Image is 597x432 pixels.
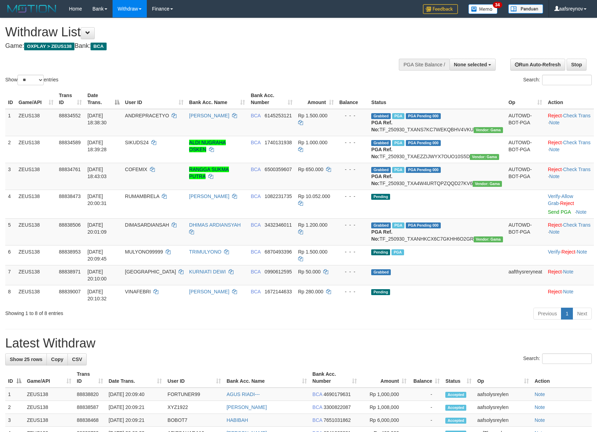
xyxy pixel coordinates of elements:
span: BCA [251,269,260,274]
th: Op: activate to sort column ascending [506,89,545,109]
span: RUMAMBRELA [125,193,159,199]
span: Copy 6870493396 to clipboard [265,249,292,255]
input: Search: [542,75,592,85]
span: Marked by aafsolysreylen [392,167,404,173]
td: · · [545,136,594,163]
td: AUTOWD-BOT-PGA [506,136,545,163]
span: Rp 1.500.000 [298,249,328,255]
span: Accepted [445,405,466,411]
span: [DATE] 20:10:32 [87,289,107,301]
span: 88838953 [59,249,81,255]
span: BCA [251,289,260,294]
td: ZEUS138 [16,245,56,265]
td: · · [545,109,594,136]
th: User ID: activate to sort column ascending [165,368,224,388]
a: Run Auto-Refresh [510,59,565,71]
td: aafthysreryneat [506,265,545,285]
a: Reject [560,200,574,206]
td: BOBOT7 [165,414,224,427]
span: [DATE] 20:01:09 [87,222,107,235]
td: Rp 1,008,000 [360,401,410,414]
td: - [409,414,443,427]
span: Show 25 rows [10,357,42,362]
td: 1 [5,388,24,401]
a: Allow Grab [548,193,573,206]
td: ZEUS138 [16,109,56,136]
td: 88838587 [74,401,106,414]
a: Check Trans [563,113,591,118]
b: PGA Ref. No: [371,174,392,186]
div: - - - [339,166,366,173]
th: Bank Acc. Name: activate to sort column ascending [224,368,310,388]
span: PGA Pending [406,167,441,173]
span: Accepted [445,418,466,424]
td: AUTOWD-BOT-PGA [506,163,545,190]
span: Copy 3300822087 to clipboard [324,404,351,410]
td: 2 [5,136,16,163]
h4: Game: Bank: [5,43,391,50]
span: Grabbed [371,269,391,275]
th: Date Trans.: activate to sort column descending [85,89,122,109]
span: 88834761 [59,167,81,172]
img: Feedback.jpg [423,4,458,14]
td: 3 [5,163,16,190]
td: 3 [5,414,24,427]
th: Trans ID: activate to sort column ascending [74,368,106,388]
td: - [409,401,443,414]
span: Rp 1.200.000 [298,222,328,228]
span: 88834552 [59,113,81,118]
th: User ID: activate to sort column ascending [122,89,187,109]
span: Rp 10.052.000 [298,193,330,199]
span: 88838473 [59,193,81,199]
span: OXPLAY > ZEUS138 [24,43,74,50]
td: XYZ1922 [165,401,224,414]
span: Copy 6145253121 to clipboard [265,113,292,118]
a: Show 25 rows [5,353,47,365]
td: ZEUS138 [24,401,74,414]
span: Copy 6500359607 to clipboard [265,167,292,172]
th: Bank Acc. Number: activate to sort column ascending [248,89,295,109]
span: Copy 1672144633 to clipboard [265,289,292,294]
span: [GEOGRAPHIC_DATA] [125,269,176,274]
a: Note [549,229,560,235]
td: [DATE] 20:09:21 [106,414,165,427]
span: [DATE] 18:38:30 [87,113,107,125]
td: AUTOWD-BOT-PGA [506,109,545,136]
a: DHIMAS ARDIANSYAH [189,222,241,228]
a: Previous [533,308,561,320]
a: RANGGA SUKMA PUTRA [189,167,229,179]
a: Note [563,269,574,274]
img: panduan.png [508,4,543,14]
td: 1 [5,109,16,136]
span: COFEMIX [125,167,148,172]
a: Check Trans [563,140,591,145]
a: Verify [548,193,560,199]
td: · · [545,190,594,218]
td: 2 [5,401,24,414]
span: Marked by aafsolysreylen [392,113,404,119]
td: aafsolysreylen [474,414,532,427]
div: - - - [339,112,366,119]
td: · [545,285,594,305]
a: [PERSON_NAME] [189,113,229,118]
img: Button%20Memo.svg [468,4,498,14]
a: [PERSON_NAME] [189,289,229,294]
td: ZEUS138 [16,163,56,190]
a: Stop [567,59,587,71]
b: PGA Ref. No: [371,120,392,132]
td: · · [545,245,594,265]
span: 88838506 [59,222,81,228]
td: aafsolysreylen [474,388,532,401]
th: Bank Acc. Name: activate to sort column ascending [186,89,248,109]
td: 88838468 [74,414,106,427]
button: None selected [449,59,496,71]
th: Date Trans.: activate to sort column ascending [106,368,165,388]
span: 88839007 [59,289,81,294]
img: MOTION_logo.png [5,3,58,14]
span: CSV [72,357,82,362]
span: BCA [312,391,322,397]
span: BCA [251,140,260,145]
a: Note [549,147,560,152]
a: Reject [548,167,562,172]
a: CSV [67,353,87,365]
